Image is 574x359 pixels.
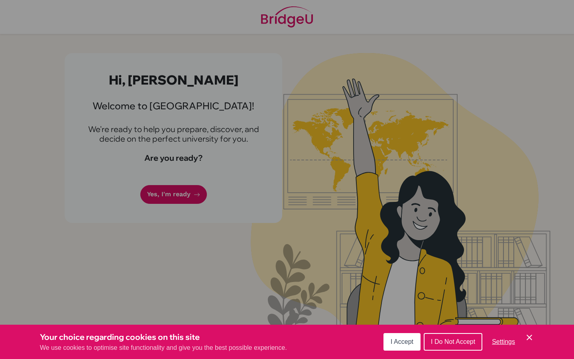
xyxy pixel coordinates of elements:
button: I Accept [383,333,421,351]
button: Save and close [525,333,534,342]
span: I Do Not Accept [431,338,475,345]
button: Settings [486,334,521,350]
h3: Your choice regarding cookies on this site [40,331,287,343]
button: I Do Not Accept [424,333,482,351]
span: Settings [492,338,515,345]
span: I Accept [391,338,413,345]
p: We use cookies to optimise site functionality and give you the best possible experience. [40,343,287,353]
